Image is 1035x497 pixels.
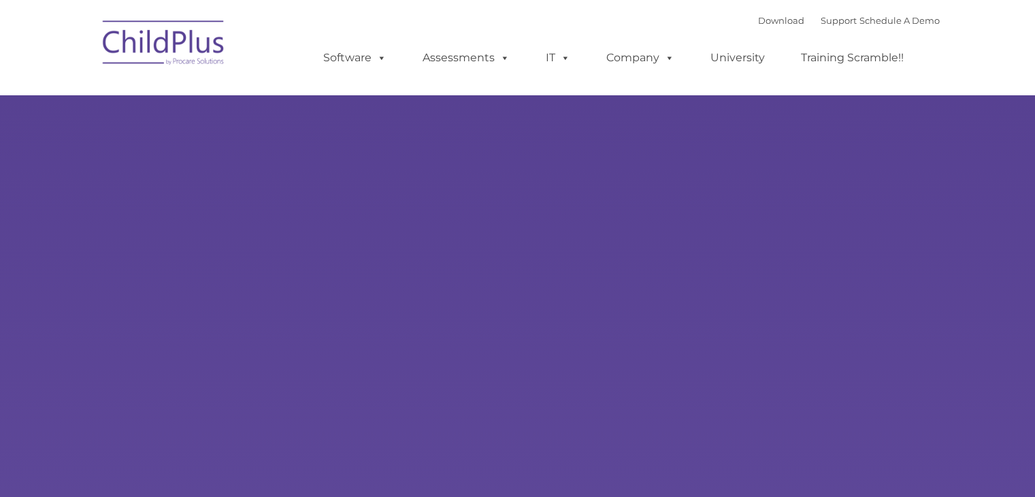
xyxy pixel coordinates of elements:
a: Company [593,44,688,71]
a: Download [758,15,804,26]
a: Software [310,44,400,71]
font: | [758,15,940,26]
a: Support [821,15,857,26]
a: Schedule A Demo [859,15,940,26]
a: Training Scramble!! [787,44,917,71]
a: University [697,44,778,71]
img: ChildPlus by Procare Solutions [96,11,232,79]
a: Assessments [409,44,523,71]
a: IT [532,44,584,71]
